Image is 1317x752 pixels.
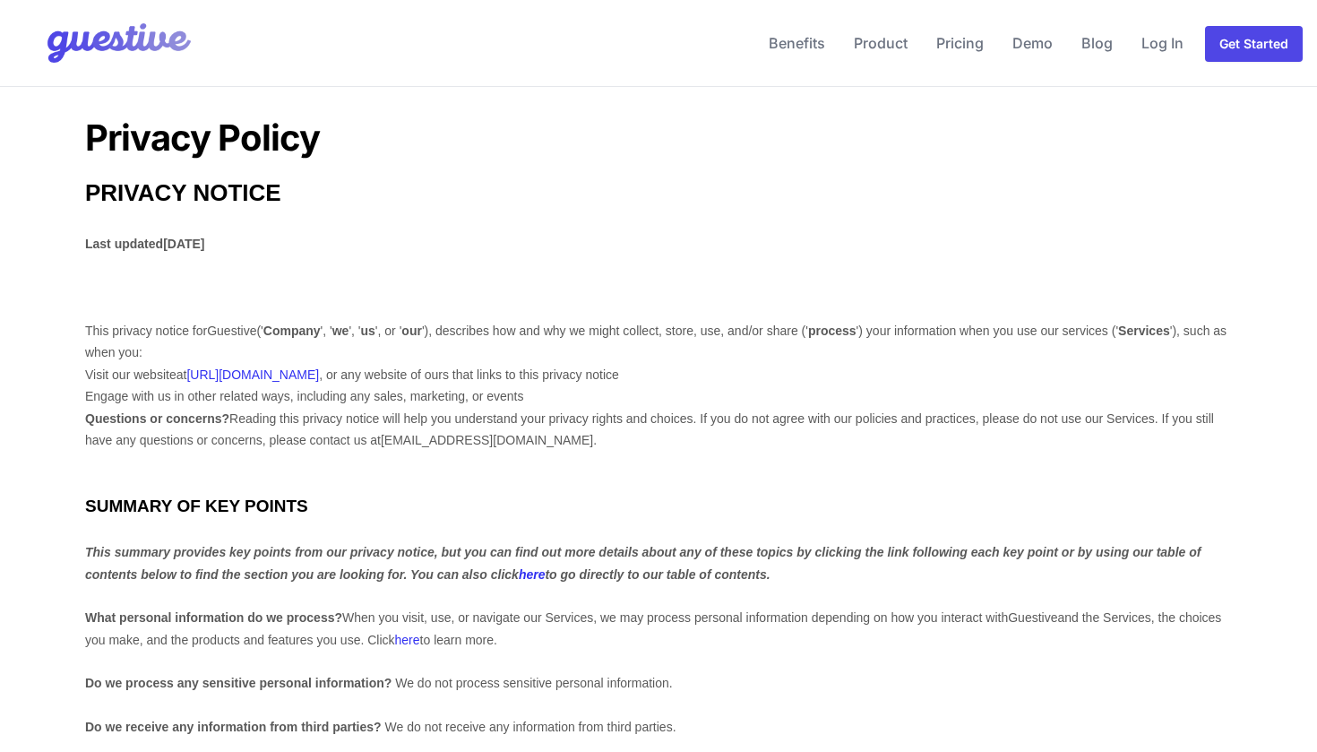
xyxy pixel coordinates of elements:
[420,633,497,647] span: to learn more.
[163,237,204,251] bdt: [DATE]
[1008,610,1057,625] bdt: Guestive
[381,433,593,447] bdt: [EMAIL_ADDRESS][DOMAIN_NAME]
[85,610,342,625] strong: What personal information do we process?
[14,7,195,79] img: Your Company
[1005,22,1060,65] a: Demo
[332,324,349,338] strong: we
[85,411,1214,448] span: Reading this privacy notice will help you understand your privacy rights and choices. If you do n...
[1134,22,1191,65] a: Log In
[929,22,991,65] a: Pricing
[85,237,205,251] span: Last updated
[85,610,1221,647] span: When you visit, use, or navigate our Services, we may process personal information depending on h...
[207,324,256,338] bdt: Guestive
[85,116,1232,160] h1: Privacy Policy
[186,367,319,382] a: [URL][DOMAIN_NAME]
[85,545,1201,582] em: This summary provides key points from our privacy notice, but you can find out more details about...
[395,633,420,647] a: here
[401,324,422,338] strong: our
[85,389,524,403] span: Engage with us in other related ways, including any sales, marketing, or events
[519,567,546,582] a: here
[85,324,1227,360] span: ), describes how and why we might collect, store, use, and/or share ( ' ' ) your information when...
[361,324,375,338] strong: us
[847,22,915,65] a: Product
[85,676,673,690] span: We do not process sensitive personal information.
[1118,324,1170,338] strong: Services
[85,179,281,206] span: PRIVACY NOTICE
[85,676,392,690] strong: Do we process any sensitive personal information?
[85,411,229,426] strong: Questions or concerns?
[85,720,382,734] strong: Do we receive any information from third parties?
[808,324,856,338] strong: process
[85,324,425,338] span: This privacy notice for ( ' ', ' ', ' ', or ' '
[85,367,619,382] span: Visit our website at
[85,497,308,515] span: SUMMARY OF KEY POINTS
[85,720,676,734] span: We do not receive any information from third parties.
[263,324,321,338] strong: Company
[762,22,832,65] a: Benefits
[319,367,619,382] bdt: , or any website of ours that links to this privacy notice
[1074,22,1120,65] a: Blog
[545,567,770,582] em: to go directly to our table of contents.
[1205,26,1303,62] a: Get Started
